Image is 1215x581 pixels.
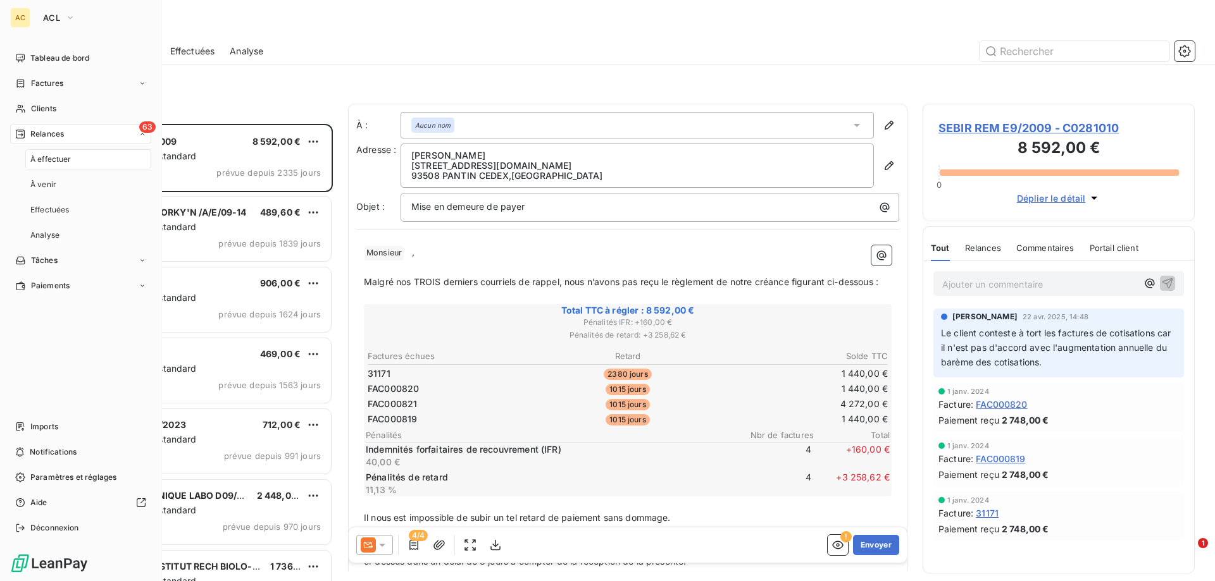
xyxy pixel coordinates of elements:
[30,446,77,458] span: Notifications
[30,179,56,190] span: À venir
[356,144,396,155] span: Adresse :
[139,121,156,133] span: 63
[257,490,306,501] span: 2 448,00 €
[10,492,151,513] a: Aide
[411,161,863,171] p: [STREET_ADDRESS][DOMAIN_NAME]
[941,327,1174,367] span: Le client conteste à tort les factures de cotisations car il n'est pas d'accord avec l'augmentati...
[366,304,890,317] span: Total TTC à régler : 8 592,00 €
[1090,243,1138,253] span: Portail client
[366,329,890,341] span: Pénalités de retard : + 3 258,62 €
[368,382,419,395] span: FAC000820
[976,506,999,520] span: 31171
[1002,413,1049,427] span: 2 748,00 €
[89,561,347,572] span: NUTRISANTE INSTITUT RECH BIOLO-HAVEA COMMERCIAL
[814,471,890,496] span: + 3 258,62 €
[411,201,525,212] span: Mise en demeure de payer
[937,180,942,190] span: 0
[31,103,56,114] span: Clients
[716,350,888,363] th: Solde TTC
[89,207,247,217] span: PHARMA DOM - ORKY'N /A/E/09-14
[947,442,989,450] span: 1 janv. 2024
[976,452,1025,465] span: FAC000819
[218,380,321,390] span: prévue depuis 1563 jours
[606,399,650,410] span: 1015 jours
[10,553,89,573] img: Logo LeanPay
[965,243,1001,253] span: Relances
[1013,191,1105,205] button: Déplier le détail
[366,484,733,496] p: 11,13 %
[1172,538,1202,568] iframe: Intercom live chat
[230,45,263,58] span: Analyse
[853,535,899,555] button: Envoyer
[931,243,950,253] span: Tout
[1017,192,1086,205] span: Déplier le détail
[356,119,401,131] label: À :
[735,443,811,468] span: 4
[606,414,650,425] span: 1015 jours
[30,522,79,534] span: Déconnexion
[411,150,863,161] p: [PERSON_NAME]
[30,52,89,64] span: Tableau de bord
[604,369,652,380] span: 2380 jours
[61,124,333,581] div: grid
[260,348,301,359] span: 469,00 €
[30,421,58,432] span: Imports
[738,430,814,440] span: Nbr de factures
[252,136,301,147] span: 8 592,00 €
[409,530,428,541] span: 4/4
[368,398,417,410] span: FAC000821
[415,121,451,130] em: Aucun nom
[366,471,733,484] p: Pénalités de retard
[89,490,263,501] span: VERSION ORGANIQUE LABO D09/02/23
[30,128,64,140] span: Relances
[30,154,72,165] span: À effectuer
[31,78,63,89] span: Factures
[364,276,878,287] span: Malgré nos TROIS derniers courriels de rappel, nous n’avons pas reçu le règlement de notre créanc...
[30,472,116,483] span: Paramètres et réglages
[411,171,863,181] p: 93508 PANTIN CEDEX , [GEOGRAPHIC_DATA]
[952,311,1018,322] span: [PERSON_NAME]
[364,541,890,566] span: C’est pourquoi nous vous mettons en demeure de procéder au règlement de la totalité de la somme f...
[980,41,1169,61] input: Rechercher
[606,384,650,395] span: 1015 jours
[43,13,60,23] span: ACL
[938,119,1179,137] span: SEBIR REM E9/2009 - C0281010
[170,45,215,58] span: Effectuées
[412,247,414,257] span: ,
[366,456,733,468] p: 40,00 €
[1002,522,1049,535] span: 2 748,00 €
[260,207,301,217] span: 489,60 €
[716,397,888,411] td: 4 272,00 €
[356,201,385,212] span: Objet :
[1023,313,1088,321] span: 22 avr. 2025, 14:48
[716,412,888,426] td: 1 440,00 €
[218,238,321,248] span: prévue depuis 1839 jours
[260,278,301,288] span: 906,00 €
[541,350,714,363] th: Retard
[10,8,30,28] div: AC
[947,496,989,504] span: 1 janv. 2024
[270,561,316,572] span: 1 736,40 €
[976,398,1027,411] span: FAC000820
[716,382,888,396] td: 1 440,00 €
[938,398,973,411] span: Facture :
[366,430,738,440] span: Pénalités
[223,522,321,532] span: prévue depuis 970 jours
[814,430,890,440] span: Total
[366,317,890,328] span: Pénalités IFR : + 160,00 €
[366,443,733,456] p: Indemnités forfaitaires de recouvrement (IFR)
[938,137,1179,162] h3: 8 592,00 €
[368,413,417,425] span: FAC000819
[1016,243,1075,253] span: Commentaires
[364,512,671,523] span: Il nous est impossible de subir un tel retard de paiement sans dommage.
[30,204,70,216] span: Effectuées
[364,246,404,260] span: Monsieur
[735,471,811,496] span: 4
[938,506,973,520] span: Facture :
[31,255,58,266] span: Tâches
[814,443,890,468] span: + 160,00 €
[367,350,540,363] th: Factures échues
[31,280,70,291] span: Paiements
[368,367,390,380] span: 31171
[218,309,321,319] span: prévue depuis 1624 jours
